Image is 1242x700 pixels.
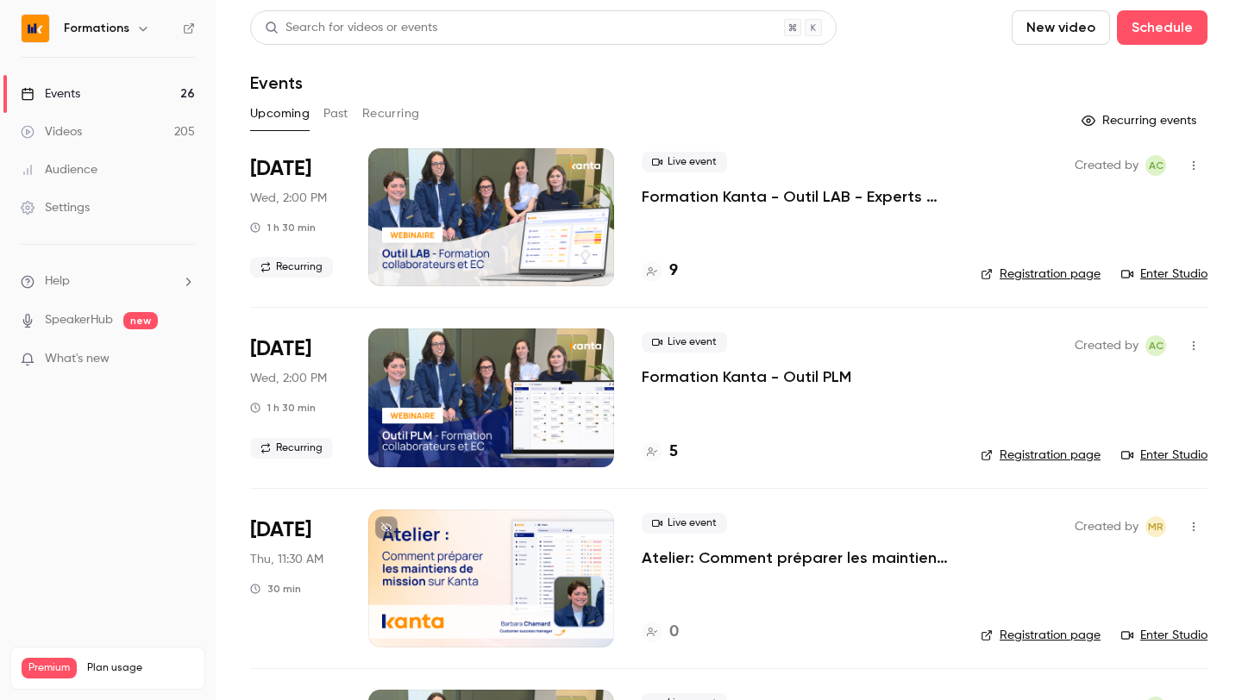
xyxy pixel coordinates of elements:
[642,513,727,534] span: Live event
[981,266,1101,283] a: Registration page
[1075,335,1138,356] span: Created by
[1149,155,1164,176] span: AC
[642,152,727,172] span: Live event
[642,547,953,568] a: Atelier: Comment préparer les maintiens de missions sur KANTA ?
[22,658,77,678] span: Premium
[642,621,679,644] a: 0
[250,509,341,647] div: Sep 25 Thu, 11:30 AM (Europe/Paris)
[174,352,195,367] iframe: Noticeable Trigger
[1145,155,1166,176] span: Anaïs Cachelou
[1149,335,1164,356] span: AC
[642,441,678,464] a: 5
[669,621,679,644] h4: 0
[250,401,316,415] div: 1 h 30 min
[642,186,953,207] a: Formation Kanta - Outil LAB - Experts Comptables & Collaborateurs
[21,199,90,216] div: Settings
[21,85,80,103] div: Events
[250,438,333,459] span: Recurring
[1148,516,1164,537] span: MR
[265,19,437,37] div: Search for videos or events
[1074,107,1207,134] button: Recurring events
[250,551,323,568] span: Thu, 11:30 AM
[1145,516,1166,537] span: Marion Roquet
[45,272,70,291] span: Help
[1012,10,1110,45] button: New video
[250,257,333,278] span: Recurring
[669,259,678,283] h4: 9
[250,335,311,363] span: [DATE]
[642,332,727,353] span: Live event
[250,155,311,183] span: [DATE]
[1121,266,1207,283] a: Enter Studio
[1117,10,1207,45] button: Schedule
[250,190,327,207] span: Wed, 2:00 PM
[21,161,97,178] div: Audience
[250,72,303,93] h1: Events
[250,582,301,596] div: 30 min
[642,366,851,387] a: Formation Kanta - Outil PLM
[250,148,341,286] div: Sep 24 Wed, 2:00 PM (Europe/Paris)
[1145,335,1166,356] span: Anaïs Cachelou
[21,272,195,291] li: help-dropdown-opener
[45,311,113,329] a: SpeakerHub
[250,221,316,234] div: 1 h 30 min
[1075,155,1138,176] span: Created by
[64,20,129,37] h6: Formations
[21,123,82,141] div: Videos
[1121,447,1207,464] a: Enter Studio
[1121,627,1207,644] a: Enter Studio
[250,328,341,466] div: Sep 24 Wed, 2:00 PM (Europe/Paris)
[45,350,110,368] span: What's new
[250,370,327,387] span: Wed, 2:00 PM
[250,100,310,128] button: Upcoming
[981,627,1101,644] a: Registration page
[250,516,311,544] span: [DATE]
[123,312,158,329] span: new
[323,100,348,128] button: Past
[362,100,420,128] button: Recurring
[642,259,678,283] a: 9
[87,661,194,675] span: Plan usage
[981,447,1101,464] a: Registration page
[22,15,49,42] img: Formations
[1075,516,1138,537] span: Created by
[669,441,678,464] h4: 5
